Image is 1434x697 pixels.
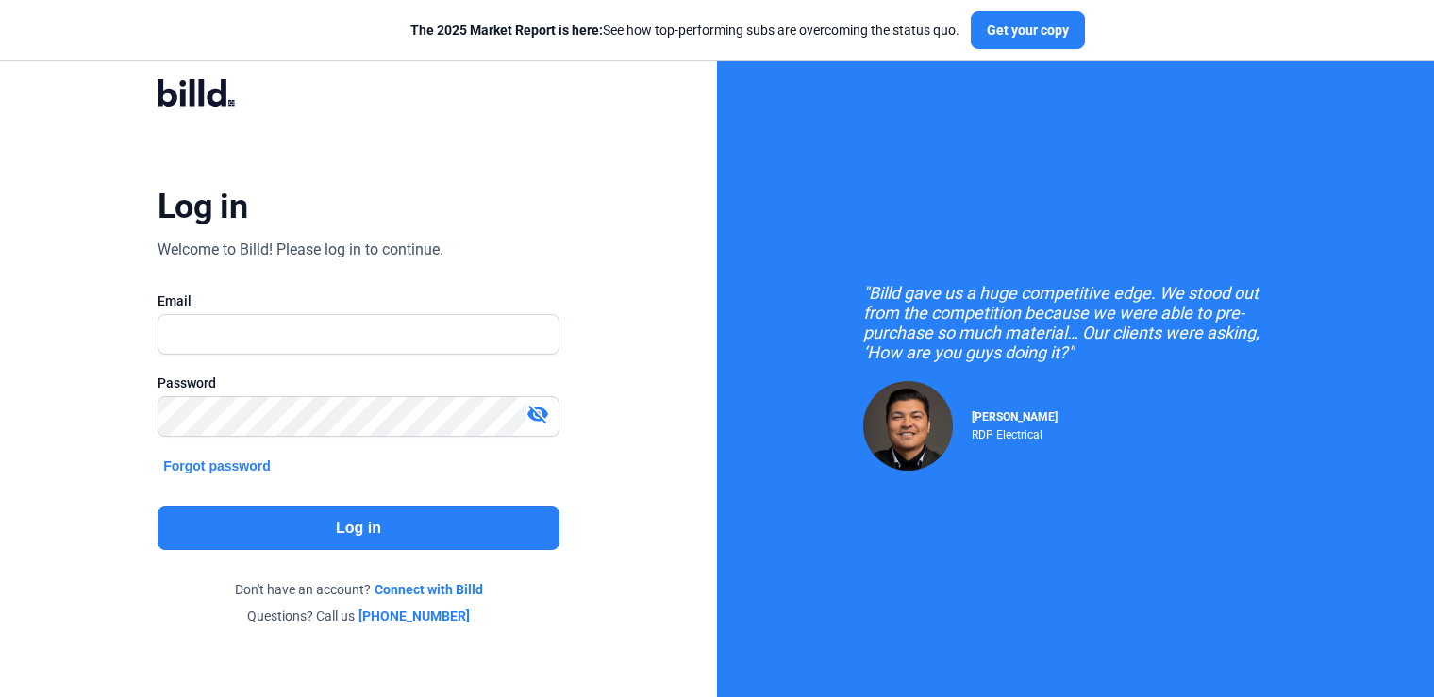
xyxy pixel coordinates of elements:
img: Raul Pacheco [863,381,953,471]
div: RDP Electrical [972,423,1058,441]
div: Log in [158,186,247,227]
div: Questions? Call us [158,606,559,625]
mat-icon: visibility_off [526,403,549,425]
div: Don't have an account? [158,580,559,599]
div: Welcome to Billd! Please log in to continue. [158,239,443,261]
button: Get your copy [971,11,1085,49]
a: Connect with Billd [375,580,483,599]
button: Log in [158,506,559,550]
div: See how top-performing subs are overcoming the status quo. [410,21,959,40]
div: Email [158,291,559,310]
button: Forgot password [158,456,276,476]
span: The 2025 Market Report is here: [410,23,603,38]
a: [PHONE_NUMBER] [358,606,470,625]
div: Password [158,373,559,392]
span: [PERSON_NAME] [972,410,1058,423]
div: "Billd gave us a huge competitive edge. We stood out from the competition because we were able to... [863,283,1288,362]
